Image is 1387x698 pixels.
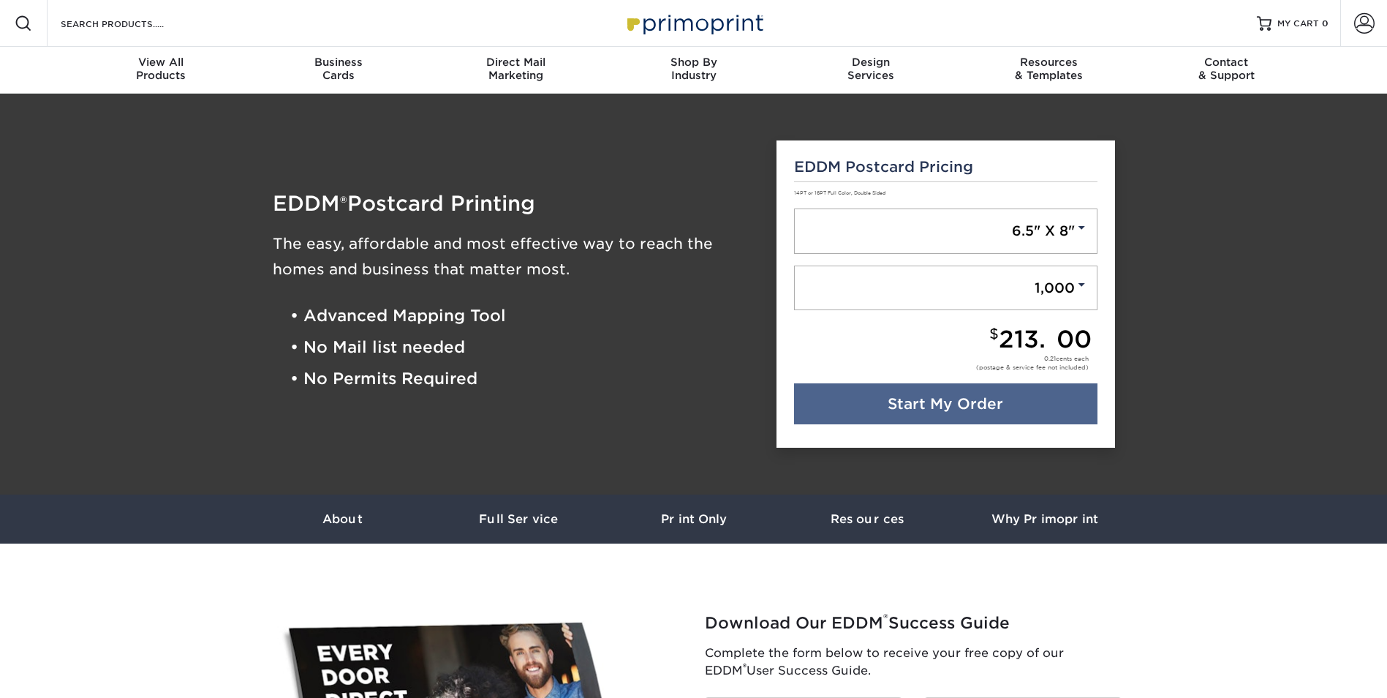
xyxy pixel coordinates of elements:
[705,614,1122,633] h2: Download Our EDDM Success Guide
[72,56,250,82] div: Products
[255,495,431,544] a: About
[1044,355,1056,362] span: 0.21
[340,192,347,214] span: ®
[59,15,202,32] input: SEARCH PRODUCTS.....
[605,56,782,69] span: Shop By
[782,512,957,526] h3: Resources
[427,56,605,69] span: Direct Mail
[621,7,767,39] img: Primoprint
[1138,56,1315,69] span: Contact
[794,209,1097,254] a: 6.5" X 8"
[782,56,960,82] div: Services
[1138,56,1315,82] div: & Support
[72,47,250,94] a: View AllProducts
[427,47,605,94] a: Direct MailMarketing
[960,56,1138,69] span: Resources
[290,331,755,363] li: • No Mail list needed
[273,231,755,282] h3: The easy, affordable and most effective way to reach the homes and business that matter most.
[957,512,1133,526] h3: Why Primoprint
[72,56,250,69] span: View All
[431,495,606,544] a: Full Service
[957,495,1133,544] a: Why Primoprint
[989,326,999,342] small: $
[290,300,755,331] li: • Advanced Mapping Tool
[249,56,427,69] span: Business
[605,56,782,82] div: Industry
[705,645,1122,680] p: Complete the form below to receive your free copy of our EDDM User Success Guide.
[605,47,782,94] a: Shop ByIndustry
[427,56,605,82] div: Marketing
[249,47,427,94] a: BusinessCards
[782,47,960,94] a: DesignServices
[883,611,888,626] sup: ®
[960,47,1138,94] a: Resources& Templates
[273,193,755,214] h1: EDDM Postcard Printing
[606,512,782,526] h3: Print Only
[960,56,1138,82] div: & Templates
[782,495,957,544] a: Resources
[782,56,960,69] span: Design
[999,325,1092,353] span: 213.00
[794,190,885,196] small: 14PT or 16PT Full Color, Double Sided
[255,512,431,526] h3: About
[1322,18,1329,29] span: 0
[976,354,1089,372] div: cents each (postage & service fee not included)
[431,512,606,526] h3: Full Service
[290,364,755,395] li: • No Permits Required
[794,383,1097,424] a: Start My Order
[743,661,747,672] sup: ®
[1277,18,1319,30] span: MY CART
[606,495,782,544] a: Print Only
[249,56,427,82] div: Cards
[1138,47,1315,94] a: Contact& Support
[794,266,1097,311] a: 1,000
[794,158,1097,176] h5: EDDM Postcard Pricing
